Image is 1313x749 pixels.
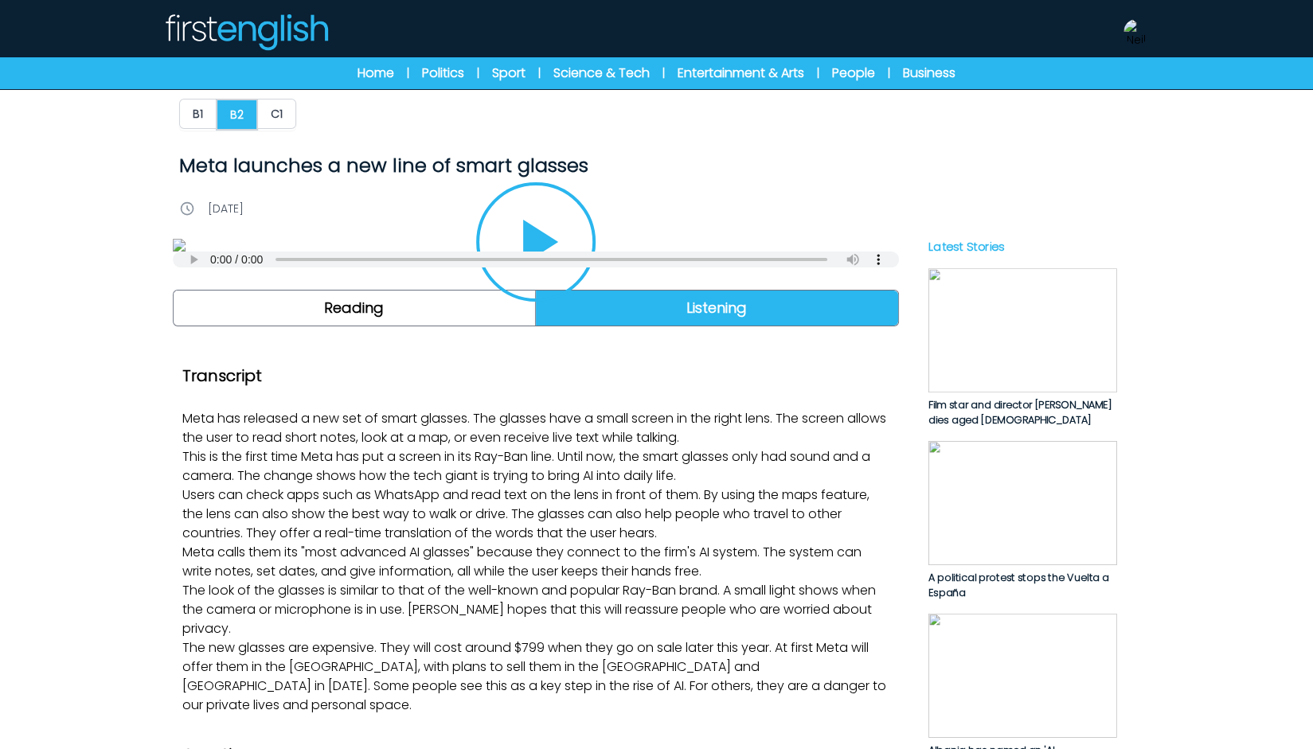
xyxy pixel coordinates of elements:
a: People [832,64,875,83]
h1: Meta launches a new line of smart glasses [179,153,893,178]
span: | [662,65,665,81]
button: B1 [179,99,217,129]
span: | [407,65,409,81]
img: PJl9VkwkmoiLmIwr0aEIaWRaighPRt04lbkCKz6d.jpg [928,614,1116,738]
span: | [477,65,479,81]
a: Film star and director [PERSON_NAME] dies aged [DEMOGRAPHIC_DATA] [928,268,1116,428]
img: YrL63yUIgoHdZhpemvAwWCytU424AlCZiyGt5Tri.jpg [928,268,1116,392]
a: Politics [422,64,464,83]
button: B2 [216,99,258,131]
img: JQsL3KWEgEu7dnoNYo7CWeoSdwcM0V4ECiitipN5.jpg [173,239,899,252]
span: Film star and director [PERSON_NAME] dies aged [DEMOGRAPHIC_DATA] [928,398,1111,428]
a: B1 [179,99,217,131]
a: Reading [174,291,536,326]
a: Listening [536,291,898,326]
a: C1 [258,99,296,131]
p: Latest Stories [928,238,1116,256]
img: HkFBrZCxVBUpj8k0uq3Yciz3NXpJA8JnKuCT673p.jpg [928,441,1116,565]
span: A political protest stops the Vuelta a España [928,570,1108,600]
a: Sport [492,64,526,83]
button: Play/Pause [476,182,596,302]
div: Meta has released a new set of smart glasses. The glasses have a small screen in the right lens. ... [182,365,889,715]
a: A political protest stops the Vuelta a España [928,441,1116,601]
h2: Transcript [182,365,889,387]
a: Home [358,64,394,83]
p: [DATE] [208,201,244,217]
button: C1 [257,99,296,129]
a: Entertainment & Arts [678,64,804,83]
img: Neil Storey [1123,19,1149,45]
img: Logo [163,13,329,51]
span: | [817,65,819,81]
a: Science & Tech [553,64,650,83]
a: Business [903,64,955,83]
span: | [538,65,541,81]
audio: Your browser does not support the audio element. [173,252,899,267]
span: | [888,65,890,81]
a: B2 [217,99,258,131]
